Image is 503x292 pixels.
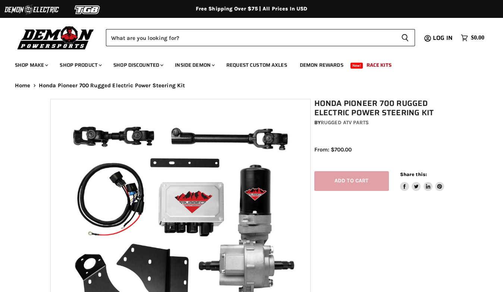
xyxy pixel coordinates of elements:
[314,99,456,117] h1: Honda Pioneer 700 Rugged Electric Power Steering Kit
[106,29,415,46] form: Product
[350,63,363,69] span: New!
[15,24,97,51] img: Demon Powersports
[39,82,185,89] span: Honda Pioneer 700 Rugged Electric Power Steering Kit
[106,29,395,46] input: Search
[54,57,106,73] a: Shop Product
[221,57,293,73] a: Request Custom Axles
[9,54,482,73] ul: Main menu
[430,35,457,41] a: Log in
[169,57,219,73] a: Inside Demon
[471,34,484,41] span: $0.00
[15,82,31,89] a: Home
[294,57,349,73] a: Demon Rewards
[314,119,456,127] div: by
[433,33,453,43] span: Log in
[9,57,53,73] a: Shop Make
[321,119,369,126] a: Rugged ATV Parts
[314,146,352,153] span: From: $700.00
[400,172,427,177] span: Share this:
[400,171,444,191] aside: Share this:
[395,29,415,46] button: Search
[361,57,397,73] a: Race Kits
[60,3,116,17] img: TGB Logo 2
[108,57,168,73] a: Shop Discounted
[457,32,488,43] a: $0.00
[4,3,60,17] img: Demon Electric Logo 2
